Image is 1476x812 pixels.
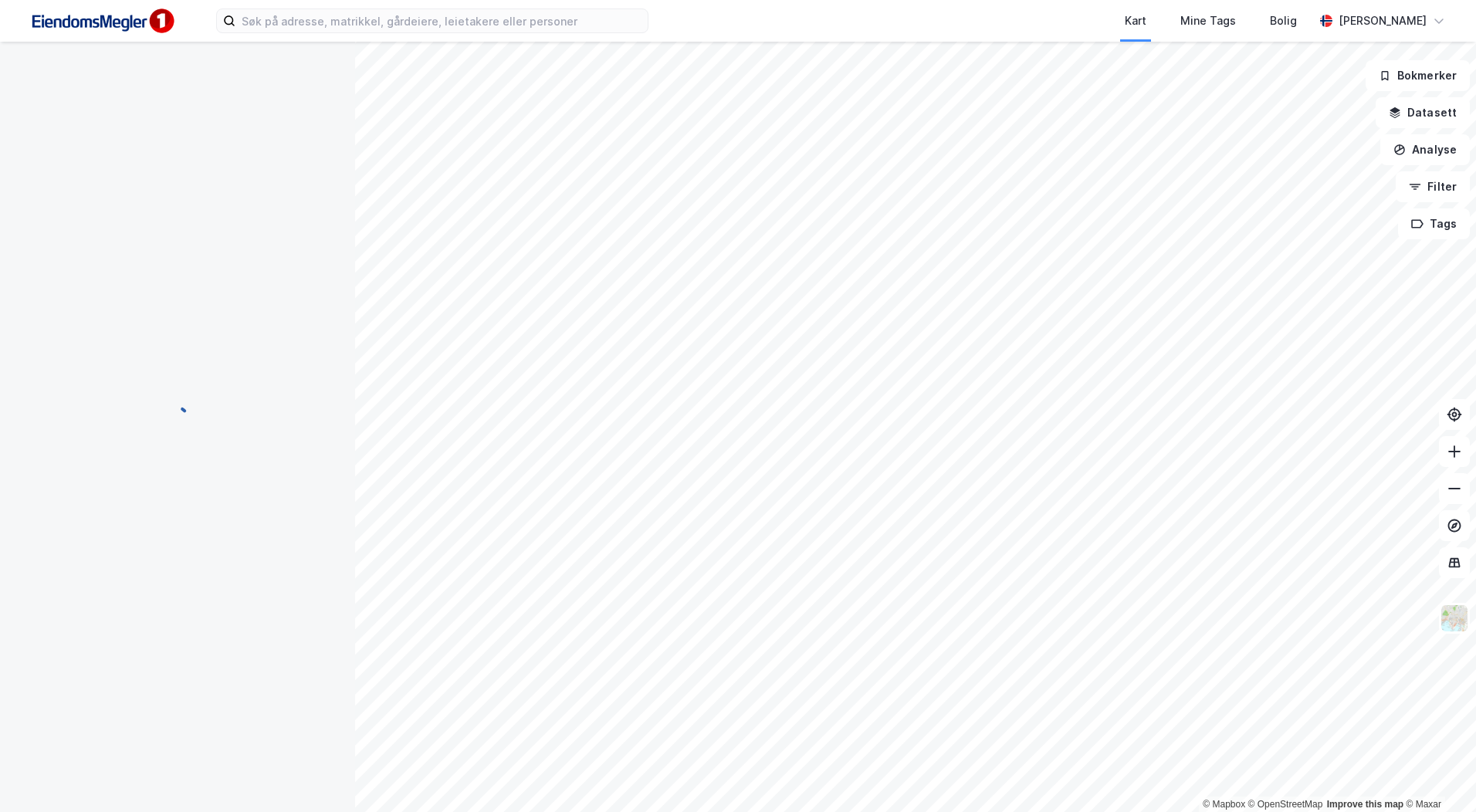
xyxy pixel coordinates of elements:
img: F4PB6Px+NJ5v8B7XTbfpPpyloAAAAASUVORK5CYII= [25,4,179,39]
div: [PERSON_NAME] [1339,12,1427,30]
div: Kart [1125,12,1146,30]
div: Kontrollprogram for chat [1399,738,1476,812]
button: Filter [1396,171,1470,202]
div: Bolig [1270,12,1297,30]
input: Søk på adresse, matrikkel, gårdeiere, leietakere eller personer [235,9,648,32]
button: Tags [1398,208,1470,239]
iframe: Chat Widget [1399,738,1476,812]
div: Mine Tags [1180,12,1236,30]
a: Mapbox [1203,799,1245,810]
button: Datasett [1376,97,1470,128]
a: OpenStreetMap [1248,799,1323,810]
img: spinner.a6d8c91a73a9ac5275cf975e30b51cfb.svg [165,405,190,430]
button: Analyse [1380,134,1470,165]
a: Improve this map [1327,799,1403,810]
button: Bokmerker [1366,60,1470,91]
img: Z [1440,604,1469,633]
